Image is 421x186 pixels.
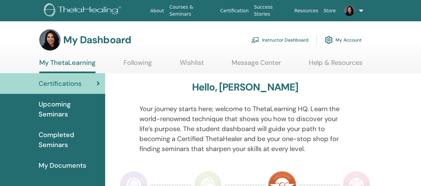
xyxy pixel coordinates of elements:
a: About [148,5,167,17]
img: default.jpg [39,29,61,51]
a: Message Center [232,59,281,72]
a: Courses & Seminars [167,1,218,20]
span: Certifications [39,79,82,89]
p: Your journey starts here; welcome to ThetaLearning HQ. Learn the world-renowned technique that sh... [139,104,351,154]
a: Store [321,5,338,17]
img: logo.png [44,3,123,18]
span: Completed Seminars [39,130,100,150]
a: Help & Resources [309,59,362,72]
a: Success Stories [251,1,292,20]
a: Wishlist [180,59,204,72]
img: chalkboard-teacher.svg [251,37,259,43]
a: Certification [218,5,251,17]
img: default.jpg [344,5,354,16]
h3: Hello, [PERSON_NAME] [192,81,299,93]
a: Resources [292,5,321,17]
a: My ThetaLearning [39,59,96,73]
a: My Account [325,33,362,47]
a: Following [123,59,152,72]
img: cog.svg [325,34,333,46]
a: Instructor Dashboard [251,33,309,47]
span: My Documents [39,160,86,170]
h3: My Dashboard [63,34,131,46]
span: Upcoming Seminars [39,99,100,119]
